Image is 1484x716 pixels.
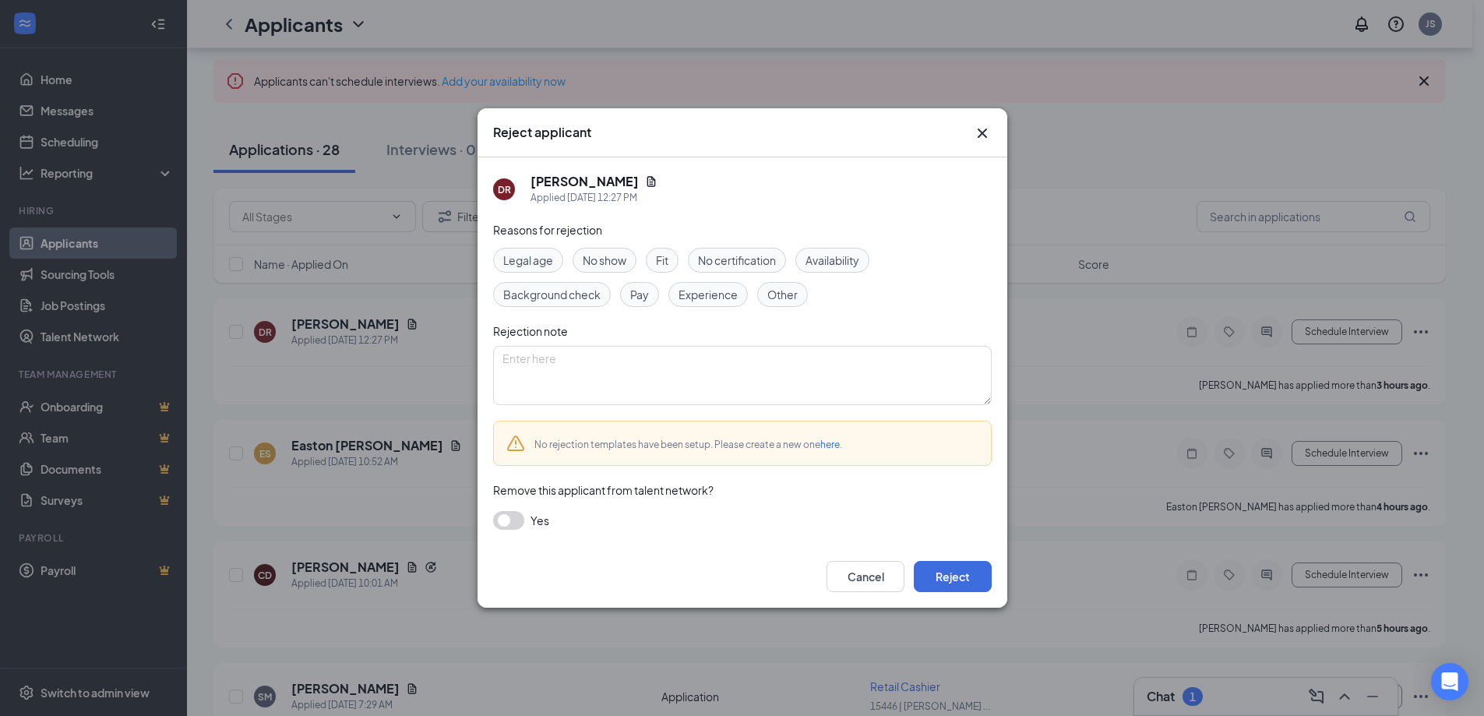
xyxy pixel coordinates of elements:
span: Yes [531,511,549,530]
a: here [820,439,840,450]
span: Rejection note [493,324,568,338]
span: Experience [679,286,738,303]
span: Availability [805,252,859,269]
div: Applied [DATE] 12:27 PM [531,190,657,206]
div: Open Intercom Messenger [1431,663,1468,700]
button: Close [973,124,992,143]
h3: Reject applicant [493,124,591,141]
span: Reasons for rejection [493,223,602,237]
span: Remove this applicant from talent network? [493,483,714,497]
span: No rejection templates have been setup. Please create a new one . [534,439,842,450]
span: Background check [503,286,601,303]
svg: Cross [973,124,992,143]
svg: Warning [506,434,525,453]
button: Reject [914,561,992,592]
span: Legal age [503,252,553,269]
button: Cancel [827,561,904,592]
span: Fit [656,252,668,269]
div: DR [497,183,510,196]
span: Pay [630,286,649,303]
span: No certification [698,252,776,269]
span: No show [583,252,626,269]
h5: [PERSON_NAME] [531,173,639,190]
span: Other [767,286,798,303]
svg: Document [645,175,657,188]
